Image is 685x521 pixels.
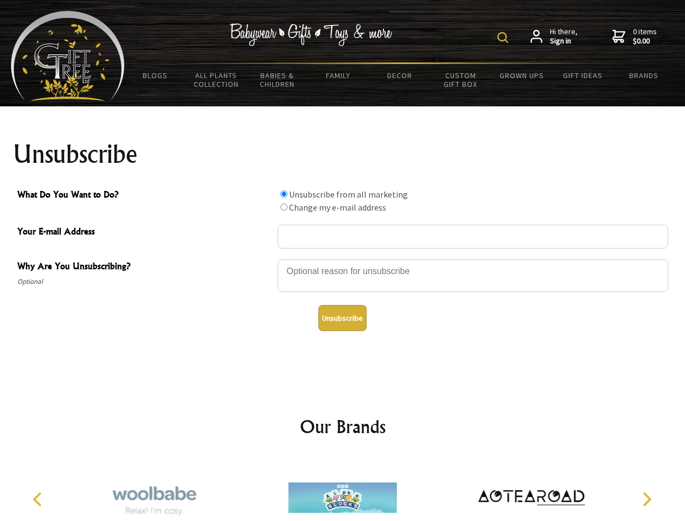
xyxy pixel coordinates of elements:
[613,64,675,87] a: Brands
[280,204,287,211] input: What Do You Want to Do?
[230,23,393,46] img: Babywear - Gifts - Toys & more
[550,27,578,46] span: Hi there,
[17,188,272,204] span: What Do You Want to Do?
[635,487,658,511] button: Next
[497,32,508,43] img: product search
[289,202,386,213] label: Change my e-mail address
[308,64,369,87] a: Family
[11,11,125,101] img: Babyware - Gifts - Toys and more...
[633,27,657,46] span: 0 items
[280,190,287,198] input: What Do You Want to Do?
[612,27,657,46] a: 0 items$0.00
[289,189,408,200] label: Unsubscribe from all marketing
[278,225,668,249] input: Your E-mail Address
[125,64,186,87] a: BLOGS
[318,305,367,331] button: Unsubscribe
[247,64,308,96] a: Babies & Children
[22,414,664,440] h2: Our Brands
[552,64,613,87] a: Gift Ideas
[491,64,552,87] a: Grown Ups
[17,225,272,240] span: Your E-mail Address
[186,64,247,96] a: All Plants Collection
[17,259,272,275] span: Why Are You Unsubscribing?
[369,64,430,87] a: Decor
[550,36,578,46] strong: Sign in
[27,487,51,511] button: Previous
[17,275,272,288] span: Optional
[530,27,578,46] a: Hi there,Sign in
[13,141,673,167] h1: Unsubscribe
[633,36,657,46] strong: $0.00
[430,64,491,96] a: Custom Gift Box
[278,259,668,292] textarea: Why Are You Unsubscribing?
